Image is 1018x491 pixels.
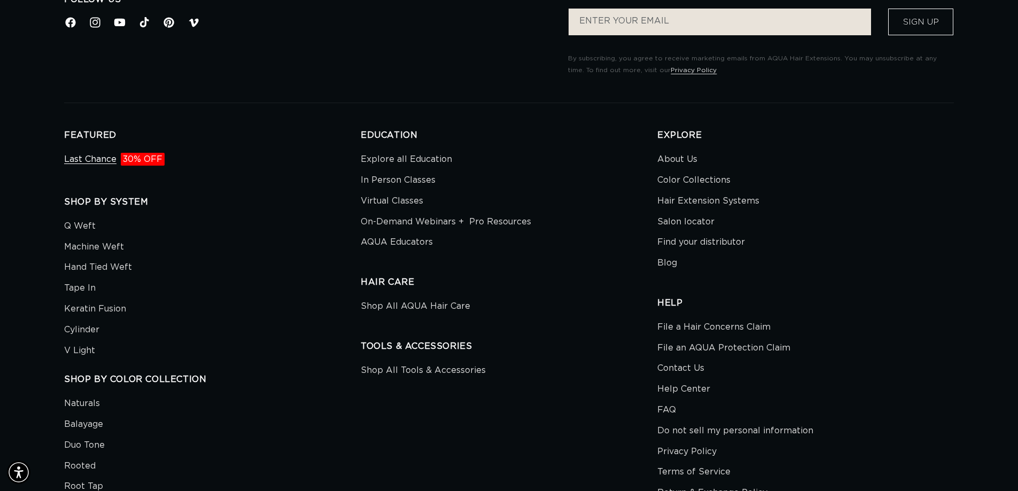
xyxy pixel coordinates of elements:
[568,53,954,76] p: By subscribing, you agree to receive marketing emails from AQUA Hair Extensions. You may unsubscr...
[569,9,871,35] input: ENTER YOUR EMAIL
[361,232,433,253] a: AQUA Educators
[671,67,717,73] a: Privacy Policy
[361,341,657,352] h2: TOOLS & ACCESSORIES
[64,414,103,435] a: Balayage
[64,237,124,258] a: Machine Weft
[64,278,96,299] a: Tape In
[657,338,790,358] a: File an AQUA Protection Claim
[657,253,677,274] a: Blog
[657,358,704,379] a: Contact Us
[64,319,99,340] a: Cylinder
[64,374,361,385] h2: SHOP BY COLOR COLLECTION
[657,298,954,309] h2: HELP
[121,153,165,166] span: 30% OFF
[361,130,657,141] h2: EDUCATION
[657,170,731,191] a: Color Collections
[657,232,745,253] a: Find your distributor
[657,441,717,462] a: Privacy Policy
[657,379,710,400] a: Help Center
[361,170,436,191] a: In Person Classes
[657,462,731,482] a: Terms of Service
[657,400,676,420] a: FAQ
[64,257,132,278] a: Hand Tied Weft
[64,299,126,319] a: Keratin Fusion
[361,363,486,381] a: Shop All Tools & Accessories
[361,277,657,288] h2: HAIR CARE
[657,191,759,212] a: Hair Extension Systems
[657,130,954,141] h2: EXPLORE
[361,152,452,170] a: Explore all Education
[64,435,105,456] a: Duo Tone
[361,299,470,317] a: Shop All AQUA Hair Care
[64,130,361,141] h2: FEATURED
[64,152,165,170] a: Last Chance30% OFF
[657,319,771,338] a: File a Hair Concerns Claim
[64,219,96,237] a: Q Weft
[657,420,813,441] a: Do not sell my personal information
[965,440,1018,491] iframe: Chat Widget
[7,461,30,484] div: Accessibility Menu
[888,9,953,35] button: Sign Up
[64,456,96,477] a: Rooted
[64,340,95,361] a: V Light
[64,197,361,208] h2: SHOP BY SYSTEM
[657,152,697,170] a: About Us
[361,212,531,232] a: On-Demand Webinars + Pro Resources
[657,212,714,232] a: Salon locator
[64,396,100,414] a: Naturals
[361,191,423,212] a: Virtual Classes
